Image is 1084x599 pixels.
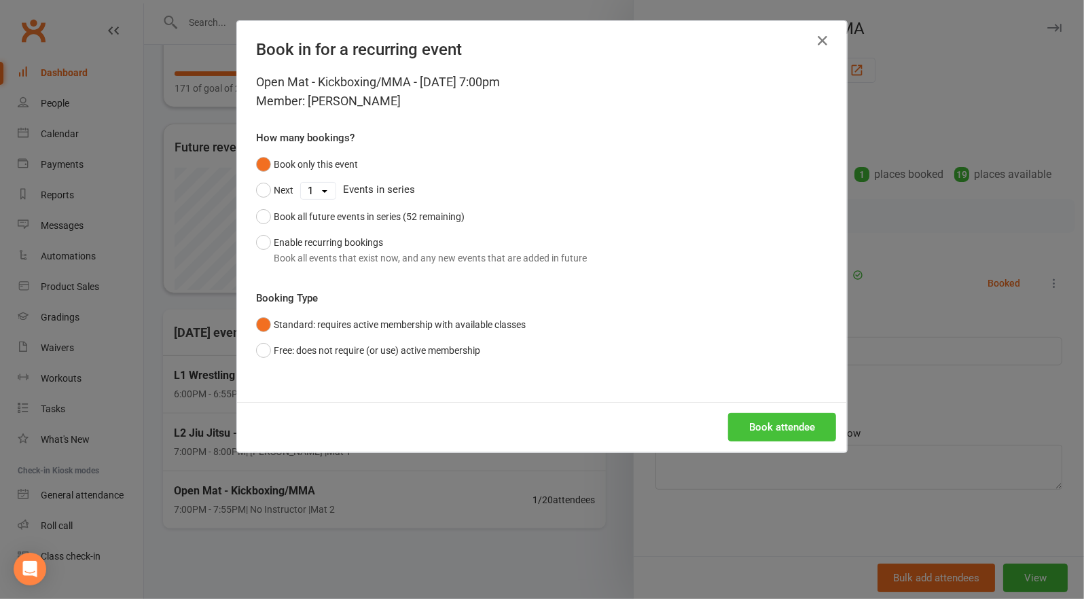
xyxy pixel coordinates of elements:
div: Open Intercom Messenger [14,553,46,585]
button: Book all future events in series (52 remaining) [256,204,465,230]
button: Standard: requires active membership with available classes [256,312,526,338]
button: Book attendee [728,413,836,441]
div: Events in series [256,177,828,203]
button: Book only this event [256,151,358,177]
div: Book all future events in series (52 remaining) [274,209,465,224]
button: Close [812,30,833,52]
label: Booking Type [256,290,318,306]
div: Open Mat - Kickboxing/MMA - [DATE] 7:00pm Member: [PERSON_NAME] [256,73,828,111]
div: Book all events that exist now, and any new events that are added in future [274,251,587,266]
button: Enable recurring bookingsBook all events that exist now, and any new events that are added in future [256,230,587,271]
label: How many bookings? [256,130,355,146]
button: Free: does not require (or use) active membership [256,338,480,363]
h4: Book in for a recurring event [256,40,828,59]
button: Next [256,177,293,203]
